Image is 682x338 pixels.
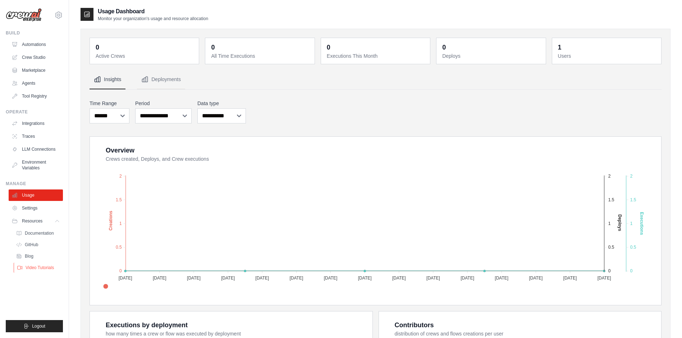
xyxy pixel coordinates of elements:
tspan: 0.5 [116,245,122,250]
tspan: [DATE] [358,276,372,281]
text: Creations [108,211,113,231]
span: Video Tutorials [26,265,54,271]
nav: Tabs [90,70,662,89]
a: Video Tutorials [14,263,64,273]
div: 0 [211,42,215,52]
tspan: 0 [608,268,611,273]
tspan: [DATE] [563,276,577,281]
img: Logo [6,8,42,22]
text: Deploys [617,214,622,231]
label: Time Range [90,100,129,107]
dt: Users [558,52,657,60]
tspan: [DATE] [153,276,166,281]
tspan: 0.5 [608,245,614,250]
tspan: [DATE] [324,276,338,281]
a: Traces [9,131,63,142]
tspan: [DATE] [598,276,611,281]
div: 0 [96,42,99,52]
dt: Executions This Month [327,52,426,60]
span: Logout [32,323,45,329]
dt: distribution of crews and flows creations per user [395,330,653,337]
tspan: 1 [608,221,611,226]
tspan: [DATE] [187,276,201,281]
tspan: [DATE] [255,276,269,281]
a: Agents [9,78,63,89]
tspan: 0 [119,268,122,273]
div: Manage [6,181,63,187]
span: Blog [25,253,33,259]
tspan: [DATE] [289,276,303,281]
dt: All Time Executions [211,52,310,60]
tspan: 1 [119,221,122,226]
a: Usage [9,189,63,201]
dt: how many times a crew or flow was executed by deployment [106,330,364,337]
tspan: [DATE] [221,276,235,281]
button: Deployments [137,70,185,89]
label: Period [135,100,192,107]
span: Resources [22,218,42,224]
div: Build [6,30,63,36]
tspan: [DATE] [461,276,474,281]
button: Logout [6,320,63,332]
p: Monitor your organization's usage and resource allocation [98,16,208,22]
h2: Usage Dashboard [98,7,208,16]
tspan: 1.5 [116,197,122,202]
button: Resources [9,215,63,227]
dt: Crews created, Deploys, and Crew executions [106,155,653,163]
tspan: 0 [630,268,633,273]
label: Data type [197,100,246,107]
tspan: 1 [630,221,633,226]
tspan: [DATE] [119,276,132,281]
a: Integrations [9,118,63,129]
tspan: [DATE] [529,276,543,281]
a: Tool Registry [9,90,63,102]
tspan: 1.5 [608,197,614,202]
a: Crew Studio [9,52,63,63]
div: Executions by deployment [106,320,188,330]
span: Documentation [25,230,54,236]
a: Documentation [13,228,63,238]
div: Operate [6,109,63,115]
tspan: 1.5 [630,197,636,202]
tspan: [DATE] [495,276,508,281]
a: GitHub [13,240,63,250]
a: Environment Variables [9,156,63,174]
div: Overview [106,145,134,155]
tspan: 2 [119,174,122,179]
tspan: 2 [630,174,633,179]
tspan: 2 [608,174,611,179]
tspan: 0.5 [630,245,636,250]
a: Blog [13,251,63,261]
tspan: [DATE] [426,276,440,281]
div: 0 [442,42,446,52]
button: Insights [90,70,125,89]
span: GitHub [25,242,38,248]
a: Settings [9,202,63,214]
a: LLM Connections [9,144,63,155]
a: Automations [9,39,63,50]
div: 0 [327,42,330,52]
div: 1 [558,42,562,52]
a: Marketplace [9,65,63,76]
dt: Deploys [442,52,541,60]
dt: Active Crews [96,52,194,60]
tspan: [DATE] [392,276,406,281]
div: Contributors [395,320,434,330]
text: Executions [639,212,644,235]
